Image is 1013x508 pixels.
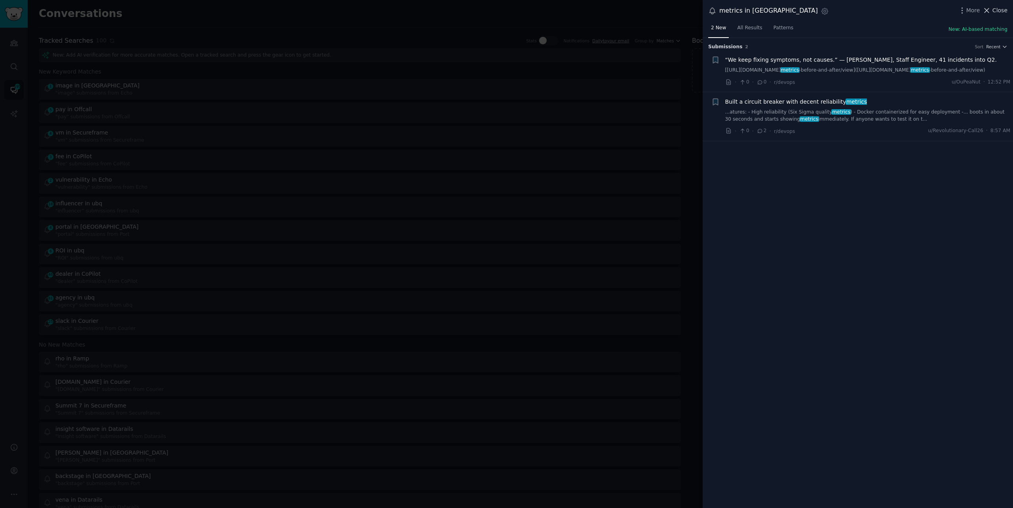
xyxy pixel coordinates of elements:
span: r/devops [774,129,795,134]
span: 0 [756,79,766,86]
span: 0 [739,79,749,86]
span: Submission s [708,44,743,51]
span: 12:52 PM [988,79,1010,86]
a: All Results [734,22,765,38]
span: · [752,127,754,135]
span: metrics [831,109,851,115]
span: u/OuPeaNut [952,79,981,86]
div: Sort [975,44,984,49]
span: · [752,78,754,86]
a: ...atures: - High reliability (Six Sigma qualitymetrics) - Docker containerized for easy deployme... [725,109,1011,123]
span: r/devops [774,80,795,85]
button: Close [983,6,1007,15]
span: · [986,127,988,135]
span: · [770,78,771,86]
a: Patterns [771,22,796,38]
span: · [735,127,736,135]
span: · [770,127,771,135]
span: All Results [737,25,762,32]
span: Patterns [774,25,793,32]
span: 2 [745,44,748,49]
button: More [958,6,980,15]
span: metrics [780,67,800,73]
a: 2 New [708,22,729,38]
a: Built a circuit breaker with decent reliabilitymetrics [725,98,867,106]
span: Built a circuit breaker with decent reliability [725,98,867,106]
span: u/Revolutionary-Call26 [928,127,983,135]
span: metrics [910,67,929,73]
button: Recent [986,44,1007,49]
span: 0 [739,127,749,135]
span: More [966,6,980,15]
span: · [735,78,736,86]
span: 2 New [711,25,726,32]
span: metrics [846,99,868,105]
span: Recent [986,44,1000,49]
button: New: AI-based matching [948,26,1007,33]
a: “We keep fixing symptoms, not causes.” — [PERSON_NAME], Staff Engineer, 41 incidents into Q2. [725,56,997,64]
a: [[URL][DOMAIN_NAME]metrics-before-and-after/view]([URL][DOMAIN_NAME]metrics-before-and-after/view) [725,67,1011,74]
span: 2 [756,127,766,135]
span: Close [992,6,1007,15]
span: 8:57 AM [990,127,1010,135]
span: · [983,79,985,86]
div: metrics in [GEOGRAPHIC_DATA] [719,6,818,16]
span: metrics [800,116,819,122]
